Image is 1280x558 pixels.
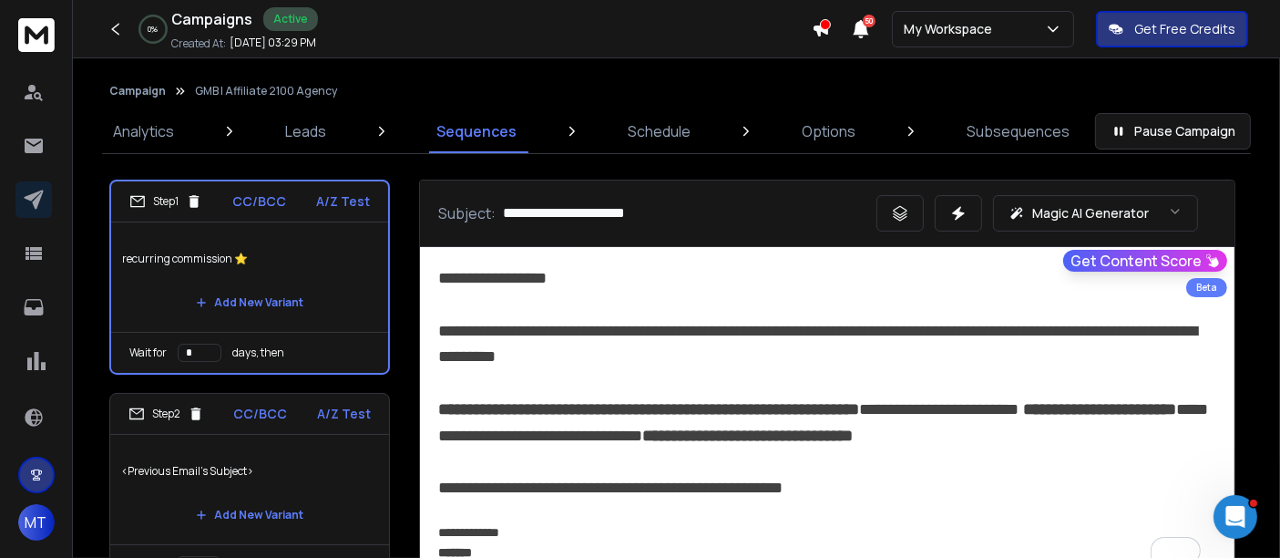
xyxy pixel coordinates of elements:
[1134,20,1235,38] p: Get Free Credits
[128,406,204,422] div: Step 2
[234,405,288,423] p: CC/BCC
[195,84,337,98] p: GMB | Affiliate 2100 Agency
[129,193,202,210] div: Step 1
[1213,495,1257,539] iframe: Intercom live chat
[109,180,390,375] li: Step1CC/BCCA/Z Testrecurring commission ⭐Add New VariantWait fordays, then
[791,109,866,153] a: Options
[102,109,185,153] a: Analytics
[1186,278,1227,297] div: Beta
[993,195,1198,232] button: Magic AI Generator
[121,446,378,497] p: <Previous Email's Subject>
[316,192,370,211] p: A/Z Test
[802,120,855,142] p: Options
[232,346,284,360] p: days, then
[148,24,159,35] p: 0 %
[232,192,286,211] p: CC/BCC
[863,15,876,27] span: 50
[1032,204,1149,222] p: Magic AI Generator
[1095,113,1251,150] button: Pause Campaign
[956,109,1080,153] a: Subsequences
[426,109,528,153] a: Sequences
[317,405,371,423] p: A/Z Test
[904,20,999,38] p: My Workspace
[438,202,496,224] p: Subject:
[18,504,55,541] button: MT
[113,120,174,142] p: Analytics
[1096,11,1248,47] button: Get Free Credits
[129,346,167,360] p: Wait for
[181,284,318,321] button: Add New Variant
[171,8,252,30] h1: Campaigns
[263,7,318,31] div: Active
[181,497,318,533] button: Add New Variant
[109,84,166,98] button: Campaign
[171,36,226,51] p: Created At:
[122,233,377,284] p: recurring commission ⭐
[230,36,316,50] p: [DATE] 03:29 PM
[274,109,337,153] a: Leads
[617,109,701,153] a: Schedule
[967,120,1070,142] p: Subsequences
[437,120,517,142] p: Sequences
[285,120,326,142] p: Leads
[628,120,691,142] p: Schedule
[1063,250,1227,272] button: Get Content Score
